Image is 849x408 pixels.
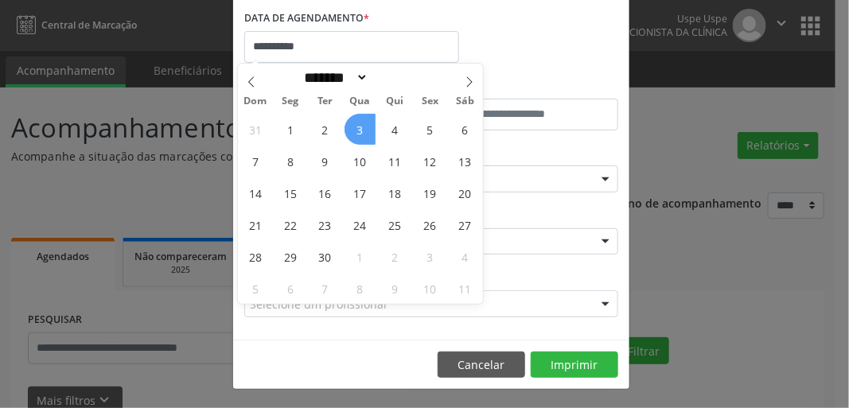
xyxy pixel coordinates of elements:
[415,273,446,304] span: Outubro 10, 2025
[368,69,421,86] input: Year
[240,177,271,208] span: Setembro 14, 2025
[435,74,618,99] label: ATÉ
[240,241,271,272] span: Setembro 28, 2025
[310,146,341,177] span: Setembro 9, 2025
[450,146,481,177] span: Setembro 13, 2025
[345,146,376,177] span: Setembro 10, 2025
[345,209,376,240] span: Setembro 24, 2025
[275,177,306,208] span: Setembro 15, 2025
[450,241,481,272] span: Outubro 4, 2025
[415,177,446,208] span: Setembro 19, 2025
[415,146,446,177] span: Setembro 12, 2025
[450,209,481,240] span: Setembro 27, 2025
[240,114,271,145] span: Agosto 31, 2025
[275,114,306,145] span: Setembro 1, 2025
[345,241,376,272] span: Outubro 1, 2025
[413,96,448,107] span: Sex
[310,177,341,208] span: Setembro 16, 2025
[380,114,411,145] span: Setembro 4, 2025
[380,209,411,240] span: Setembro 25, 2025
[380,177,411,208] span: Setembro 18, 2025
[531,352,618,379] button: Imprimir
[240,209,271,240] span: Setembro 21, 2025
[448,96,483,107] span: Sáb
[438,352,525,379] button: Cancelar
[275,146,306,177] span: Setembro 8, 2025
[299,69,369,86] select: Month
[273,96,308,107] span: Seg
[415,209,446,240] span: Setembro 26, 2025
[450,273,481,304] span: Outubro 11, 2025
[275,241,306,272] span: Setembro 29, 2025
[310,114,341,145] span: Setembro 2, 2025
[310,209,341,240] span: Setembro 23, 2025
[275,273,306,304] span: Outubro 6, 2025
[275,209,306,240] span: Setembro 22, 2025
[450,114,481,145] span: Setembro 6, 2025
[343,96,378,107] span: Qua
[308,96,343,107] span: Ter
[310,273,341,304] span: Outubro 7, 2025
[238,96,273,107] span: Dom
[378,96,413,107] span: Qui
[250,296,387,313] span: Selecione um profissional
[415,114,446,145] span: Setembro 5, 2025
[240,146,271,177] span: Setembro 7, 2025
[345,273,376,304] span: Outubro 8, 2025
[345,114,376,145] span: Setembro 3, 2025
[244,6,369,31] label: DATA DE AGENDAMENTO
[450,177,481,208] span: Setembro 20, 2025
[310,241,341,272] span: Setembro 30, 2025
[380,146,411,177] span: Setembro 11, 2025
[380,241,411,272] span: Outubro 2, 2025
[380,273,411,304] span: Outubro 9, 2025
[345,177,376,208] span: Setembro 17, 2025
[240,273,271,304] span: Outubro 5, 2025
[415,241,446,272] span: Outubro 3, 2025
